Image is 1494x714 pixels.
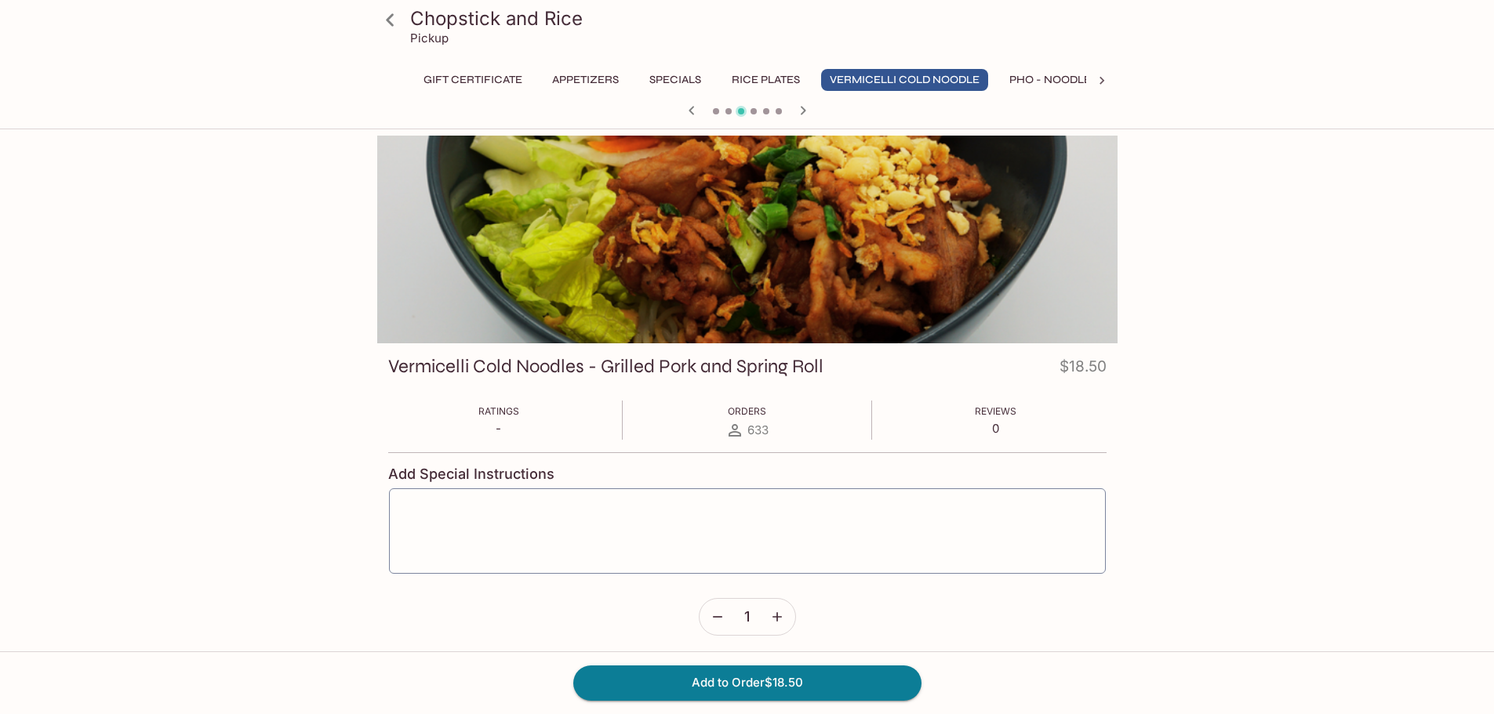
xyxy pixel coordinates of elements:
[975,421,1016,436] p: 0
[744,608,750,625] span: 1
[573,665,921,700] button: Add to Order$18.50
[377,136,1118,343] div: Vermicelli Cold Noodles - Grilled Pork and Spring Roll
[543,69,627,91] button: Appetizers
[388,354,823,379] h3: Vermicelli Cold Noodles - Grilled Pork and Spring Roll
[1060,354,1107,385] h4: $18.50
[1001,69,1132,91] button: Pho - Noodle Soup
[747,422,769,437] span: 633
[388,466,1107,483] h4: Add Special Instructions
[410,31,449,45] p: Pickup
[975,405,1016,417] span: Reviews
[478,405,519,417] span: Ratings
[723,69,809,91] button: Rice Plates
[821,69,988,91] button: Vermicelli Cold Noodle
[415,69,531,91] button: Gift Certificate
[478,421,519,436] p: -
[640,69,711,91] button: Specials
[728,405,766,417] span: Orders
[410,6,1111,31] h3: Chopstick and Rice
